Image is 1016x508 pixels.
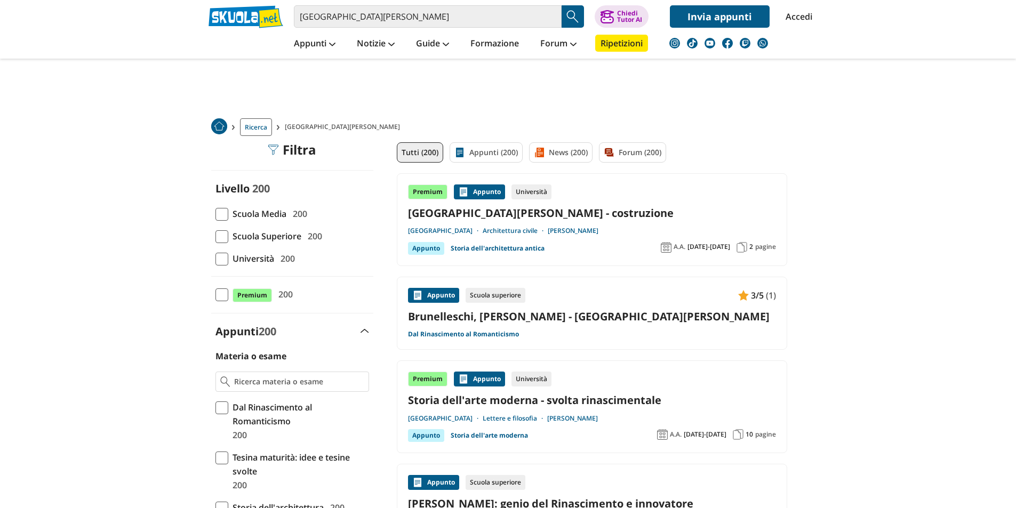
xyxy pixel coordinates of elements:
span: pagine [755,430,776,439]
label: Livello [215,181,250,196]
div: Premium [408,184,447,199]
a: [GEOGRAPHIC_DATA] [408,414,483,423]
span: 200 [303,229,322,243]
label: Appunti [215,324,276,338]
a: Ricerca [240,118,272,136]
img: Cerca appunti, riassunti o versioni [565,9,581,25]
span: 200 [252,181,270,196]
a: Invia appunti [670,5,770,28]
span: 200 [289,207,307,221]
button: ChiediTutor AI [595,5,649,28]
img: Filtra filtri mobile [268,144,278,155]
img: instagram [669,38,680,49]
img: Appunti filtro contenuto [454,147,465,158]
span: Premium [233,288,272,302]
span: A.A. [674,243,685,251]
img: Appunti contenuto [458,374,469,384]
span: 200 [276,252,295,265]
a: Forum (200) [599,142,666,163]
span: A.A. [670,430,682,439]
img: youtube [705,38,715,49]
a: Brunelleschi, [PERSON_NAME] - [GEOGRAPHIC_DATA][PERSON_NAME] [408,309,776,324]
a: Storia dell'architettura antica [451,242,545,255]
a: Guide [413,35,452,54]
span: [GEOGRAPHIC_DATA][PERSON_NAME] [285,118,404,136]
span: 2 [749,243,753,251]
img: Anno accademico [657,429,668,440]
img: facebook [722,38,733,49]
span: Dal Rinascimento al Romanticismo [228,400,369,428]
div: Scuola superiore [466,475,525,490]
span: 10 [746,430,753,439]
span: [DATE]-[DATE] [687,243,730,251]
img: Ricerca materia o esame [220,376,230,387]
div: Scuola superiore [466,288,525,303]
span: pagine [755,243,776,251]
div: Premium [408,372,447,386]
img: Home [211,118,227,134]
img: Forum filtro contenuto [604,147,614,158]
a: Architettura civile [483,227,548,235]
img: WhatsApp [757,38,768,49]
div: Appunto [408,475,459,490]
a: Notizie [354,35,397,54]
div: Appunto [454,184,505,199]
img: Pagine [733,429,743,440]
a: Forum [538,35,579,54]
div: Appunto [408,242,444,255]
a: Accedi [786,5,808,28]
label: Materia o esame [215,350,286,362]
div: Filtra [268,142,316,157]
a: News (200) [529,142,593,163]
span: [DATE]-[DATE] [684,430,726,439]
a: [GEOGRAPHIC_DATA] [408,227,483,235]
span: Università [228,252,274,265]
span: 200 [259,324,276,338]
span: 200 [228,428,247,442]
img: twitch [740,38,750,49]
div: Appunto [408,288,459,303]
img: Appunti contenuto [738,290,749,301]
a: Storia dell'arte moderna [451,429,528,442]
div: Appunto [454,372,505,386]
a: [PERSON_NAME] [547,414,598,423]
span: (1) [766,288,776,302]
a: [PERSON_NAME] [548,227,598,235]
img: Appunti contenuto [412,290,423,301]
img: News filtro contenuto [534,147,545,158]
img: Anno accademico [661,242,671,253]
img: Apri e chiudi sezione [361,329,369,333]
div: Università [511,184,551,199]
img: tiktok [687,38,698,49]
a: Formazione [468,35,522,54]
span: 200 [228,478,247,492]
span: 3/5 [751,288,764,302]
img: Appunti contenuto [458,187,469,197]
a: Lettere e filosofia [483,414,547,423]
a: Tutti (200) [397,142,443,163]
span: Scuola Media [228,207,286,221]
a: Ripetizioni [595,35,648,52]
div: Chiedi Tutor AI [617,10,642,23]
a: Dal Rinascimento al Romanticismo [408,330,519,338]
a: Appunti (200) [450,142,523,163]
a: [GEOGRAPHIC_DATA][PERSON_NAME] - costruzione [408,206,776,220]
a: Home [211,118,227,136]
input: Ricerca materia o esame [234,376,364,387]
span: 200 [274,287,293,301]
img: Appunti contenuto [412,477,423,488]
img: Pagine [737,242,747,253]
a: Storia dell'arte moderna - svolta rinascimentale [408,393,776,407]
a: Appunti [291,35,338,54]
div: Università [511,372,551,386]
span: Scuola Superiore [228,229,301,243]
div: Appunto [408,429,444,442]
input: Cerca appunti, riassunti o versioni [294,5,562,28]
button: Search Button [562,5,584,28]
span: Tesina maturità: idee e tesine svolte [228,450,369,478]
